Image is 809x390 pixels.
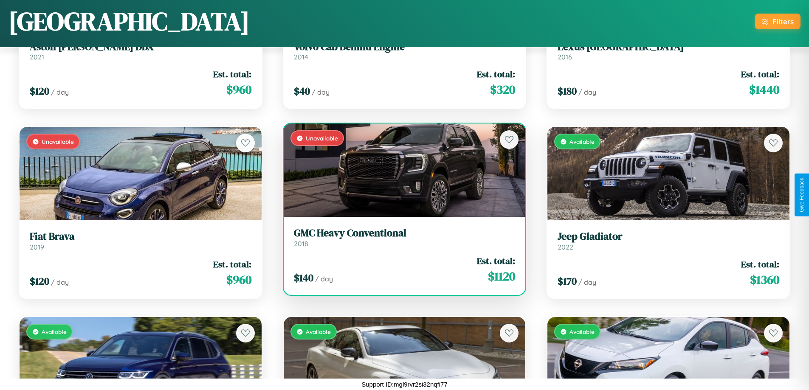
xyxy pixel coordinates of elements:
span: $ 960 [226,271,251,288]
span: $ 1360 [750,271,779,288]
span: Est. total: [213,258,251,270]
span: 2021 [30,53,44,61]
span: / day [578,88,596,96]
span: Available [42,328,67,335]
h3: Aston [PERSON_NAME] DBX [30,41,251,53]
div: Give Feedback [799,178,805,212]
h3: GMC Heavy Conventional [294,227,516,239]
span: $ 180 [558,84,577,98]
span: Available [306,328,331,335]
span: / day [51,88,69,96]
span: Est. total: [477,255,515,267]
span: $ 120 [30,274,49,288]
a: Volvo Cab Behind Engine2014 [294,41,516,62]
a: Jeep Gladiator2022 [558,230,779,251]
h3: Volvo Cab Behind Engine [294,41,516,53]
span: Unavailable [306,135,338,142]
p: Support ID: mgl9rvr2si32nqfi77 [361,379,448,390]
span: $ 320 [490,81,515,98]
span: $ 170 [558,274,577,288]
span: Est. total: [741,258,779,270]
span: $ 1440 [749,81,779,98]
span: / day [312,88,330,96]
span: 2016 [558,53,572,61]
span: / day [315,275,333,283]
h3: Jeep Gladiator [558,230,779,243]
h3: Fiat Brava [30,230,251,243]
div: Filters [772,17,794,26]
a: Aston [PERSON_NAME] DBX2021 [30,41,251,62]
span: Est. total: [477,68,515,80]
span: $ 140 [294,271,313,285]
a: Lexus [GEOGRAPHIC_DATA]2016 [558,41,779,62]
a: GMC Heavy Conventional2018 [294,227,516,248]
span: 2022 [558,243,573,251]
span: Est. total: [741,68,779,80]
span: Est. total: [213,68,251,80]
span: / day [51,278,69,286]
span: $ 40 [294,84,310,98]
h3: Lexus [GEOGRAPHIC_DATA] [558,41,779,53]
span: / day [578,278,596,286]
span: Available [569,138,595,145]
span: $ 120 [30,84,49,98]
span: 2019 [30,243,44,251]
span: Unavailable [42,138,74,145]
h1: [GEOGRAPHIC_DATA] [8,4,250,39]
button: Filters [755,14,801,29]
span: Available [569,328,595,335]
span: 2018 [294,239,308,248]
span: $ 960 [226,81,251,98]
a: Fiat Brava2019 [30,230,251,251]
span: $ 1120 [488,268,515,285]
span: 2014 [294,53,308,61]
